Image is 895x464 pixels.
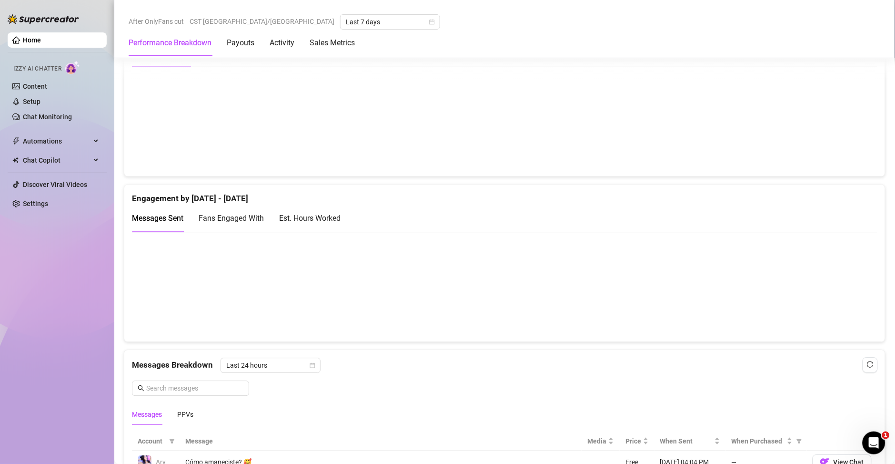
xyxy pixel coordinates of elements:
[12,157,19,164] img: Chat Copilot
[625,436,641,446] span: Price
[132,358,877,373] div: Messages Breakdown
[138,385,144,392] span: search
[726,432,807,451] th: When Purchased
[863,432,885,454] iframe: Intercom live chat
[620,432,654,451] th: Price
[23,134,91,149] span: Automations
[23,200,48,207] a: Settings
[794,434,804,448] span: filter
[180,432,582,451] th: Message
[23,153,91,168] span: Chat Copilot
[796,438,802,444] span: filter
[429,19,435,25] span: calendar
[270,37,294,49] div: Activity
[882,432,890,439] span: 1
[310,37,355,49] div: Sales Metrics
[190,14,334,29] span: CST [GEOGRAPHIC_DATA]/[GEOGRAPHIC_DATA]
[279,212,341,224] div: Est. Hours Worked
[227,37,254,49] div: Payouts
[23,181,87,188] a: Discover Viral Videos
[129,37,211,49] div: Performance Breakdown
[12,137,20,145] span: thunderbolt
[167,434,177,448] span: filter
[654,432,726,451] th: When Sent
[138,436,165,446] span: Account
[346,15,434,29] span: Last 7 days
[132,185,877,205] div: Engagement by [DATE] - [DATE]
[310,362,315,368] span: calendar
[132,409,162,420] div: Messages
[23,98,40,105] a: Setup
[8,14,79,24] img: logo-BBDzfeDw.svg
[587,436,606,446] span: Media
[23,113,72,121] a: Chat Monitoring
[65,61,80,74] img: AI Chatter
[660,436,713,446] span: When Sent
[132,214,183,223] span: Messages Sent
[199,214,264,223] span: Fans Engaged With
[732,436,785,446] span: When Purchased
[867,361,874,368] span: reload
[226,358,315,372] span: Last 24 hours
[129,14,184,29] span: After OnlyFans cut
[23,82,47,90] a: Content
[13,64,61,73] span: Izzy AI Chatter
[146,383,243,393] input: Search messages
[582,432,620,451] th: Media
[169,438,175,444] span: filter
[23,36,41,44] a: Home
[177,409,193,420] div: PPVs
